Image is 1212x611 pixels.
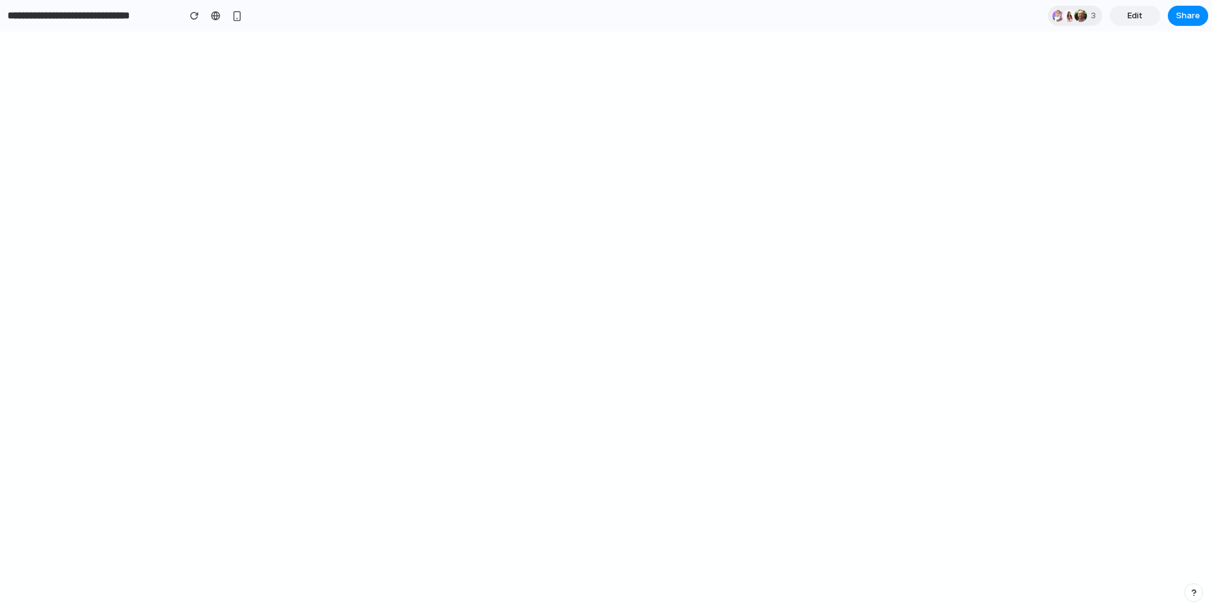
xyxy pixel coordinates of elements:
div: 3 [1048,6,1102,26]
span: 3 [1091,9,1100,22]
span: Share [1176,9,1200,22]
span: Edit [1127,9,1143,22]
a: Edit [1110,6,1160,26]
button: Share [1168,6,1208,26]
